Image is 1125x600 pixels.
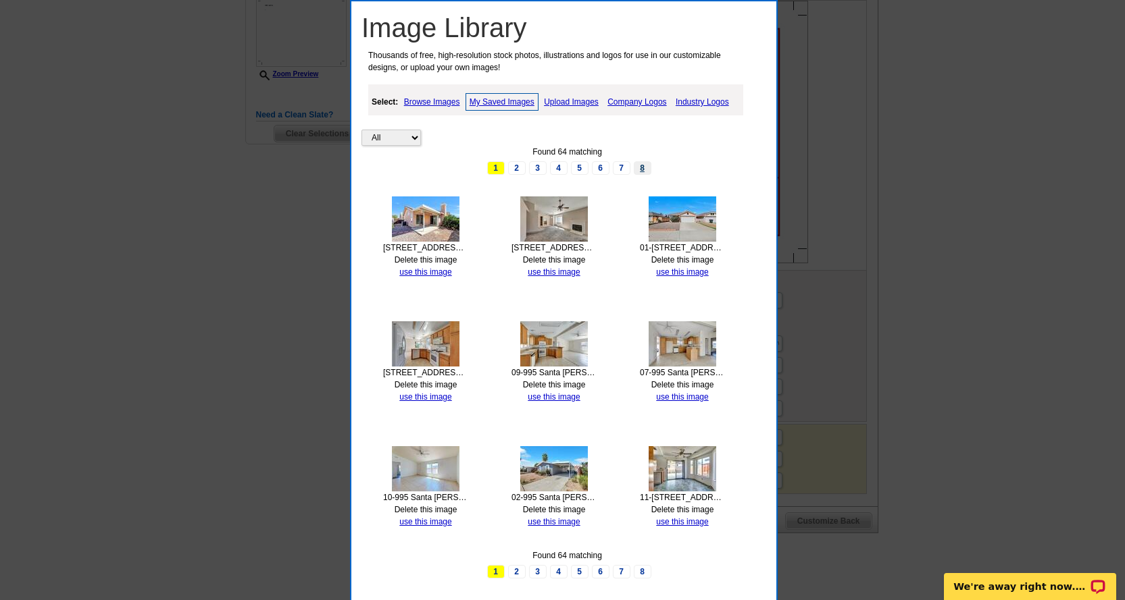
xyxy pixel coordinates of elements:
[649,321,716,366] img: thumb-68a692b3035dc.jpg
[935,557,1125,600] iframe: LiveChat chat widget
[383,366,468,379] div: [STREET_ADDRESS]-14.jpg
[372,97,398,107] strong: Select:
[508,565,526,578] a: 2
[640,366,725,379] div: 07-995 Santa [PERSON_NAME] Way-7.jpg
[634,161,651,175] a: 8
[523,505,586,514] a: Delete this image
[571,565,589,578] a: 5
[466,93,539,111] a: My Saved Images
[361,146,773,158] div: Found 64 matching
[361,549,773,562] div: Found 64 matching
[528,267,580,277] a: use this image
[672,94,732,110] a: Industry Logos
[392,321,459,366] img: thumb-68e161a8d67c1.jpg
[613,565,630,578] a: 7
[520,446,588,491] img: thumb-68a691efd1a74.jpg
[550,565,568,578] a: 4
[508,161,526,175] a: 2
[392,446,459,491] img: thumb-68a6920b00ec0.jpg
[383,242,468,254] div: [STREET_ADDRESS]-34.jpg
[604,94,670,110] a: Company Logos
[651,505,714,514] a: Delete this image
[487,161,505,175] span: 1
[651,380,714,389] a: Delete this image
[487,565,505,578] span: 1
[511,366,597,379] div: 09-995 Santa [PERSON_NAME] Way-9.jpg
[528,517,580,526] a: use this image
[571,161,589,175] a: 5
[511,242,597,254] div: [STREET_ADDRESS]-11.jpg
[613,161,630,175] a: 7
[656,392,708,402] a: use this image
[550,161,568,175] a: 4
[383,491,468,503] div: 10-995 Santa [PERSON_NAME] Way-25.jpg
[523,380,586,389] a: Delete this image
[395,255,457,265] a: Delete this image
[528,392,580,402] a: use this image
[401,94,464,110] a: Browse Images
[656,517,708,526] a: use this image
[520,196,588,242] img: thumb-68e161c128ba5.jpg
[399,267,451,277] a: use this image
[634,565,651,578] a: 8
[592,161,609,175] a: 6
[592,565,609,578] a: 6
[529,161,547,175] a: 3
[529,565,547,578] a: 3
[395,380,457,389] a: Delete this image
[361,49,748,74] p: Thousands of free, high-resolution stock photos, illustrations and logos for use in our customiza...
[649,446,716,491] img: thumb-6824317e70a13.jpg
[640,491,725,503] div: 11-[STREET_ADDRESS]-11.jpg
[392,196,459,242] img: thumb-68e161e27ff62.jpg
[511,491,597,503] div: 02-995 Santa [PERSON_NAME] Way-2.jpg
[656,267,708,277] a: use this image
[649,196,716,242] img: thumb-68e161b5af4f2.jpg
[541,94,602,110] a: Upload Images
[651,255,714,265] a: Delete this image
[399,517,451,526] a: use this image
[640,242,725,254] div: 01-[STREET_ADDRESS]-1.jpg
[523,255,586,265] a: Delete this image
[361,11,773,44] h1: Image Library
[520,321,588,366] img: thumb-68a692e7d9333.jpg
[395,505,457,514] a: Delete this image
[399,392,451,402] a: use this image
